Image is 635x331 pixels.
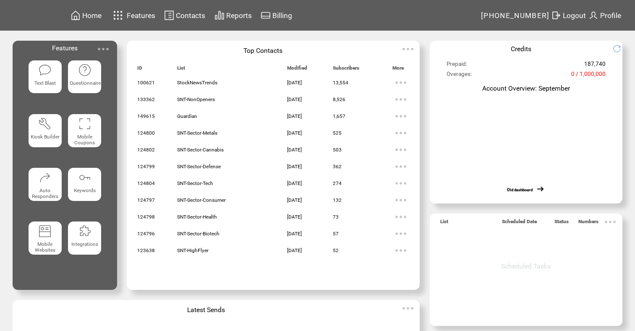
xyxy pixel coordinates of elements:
[32,188,58,199] span: Auto Responders
[110,7,157,23] a: Features
[111,8,125,22] img: features.svg
[214,10,225,21] img: chart.svg
[68,114,101,161] a: Mobile Coupons
[38,171,52,184] img: auto-responders.svg
[243,47,282,55] span: Top Contacts
[287,96,302,102] span: [DATE]
[137,197,155,203] span: 124797
[511,45,531,53] span: Credits
[507,188,533,192] a: Old dashboard
[70,80,101,86] span: Questionnaire
[502,219,537,228] span: Scheduled Date
[74,188,96,193] span: Keywords
[392,242,409,259] img: ellypsis.svg
[177,147,224,153] span: SNT-Sector-Cannabis
[554,219,569,228] span: Status
[600,11,621,20] span: Profile
[400,300,416,317] img: ellypsis.svg
[287,180,302,186] span: [DATE]
[137,96,155,102] span: 133362
[501,262,551,270] span: Scheduled Tasks
[69,9,103,22] a: Home
[38,224,52,238] img: mobile-websites.svg
[272,11,292,20] span: Billing
[440,219,448,228] span: List
[71,241,98,247] span: Integrations
[287,113,302,119] span: [DATE]
[78,171,91,184] img: keywords.svg
[333,147,342,153] span: 503
[137,147,155,153] span: 124802
[177,164,221,169] span: SNT-Sector-Defense
[78,224,91,238] img: integrations.svg
[333,248,339,253] span: 52
[333,231,339,237] span: 57
[38,117,52,130] img: tool%201.svg
[38,63,52,77] img: text-blast.svg
[392,209,409,225] img: ellypsis.svg
[481,11,550,20] span: [PHONE_NUMBER]
[392,65,404,75] span: More
[392,141,409,158] img: ellypsis.svg
[287,147,302,153] span: [DATE]
[137,164,155,169] span: 124799
[29,222,62,268] a: Mobile Websites
[563,11,586,20] span: Logout
[68,60,101,107] a: Questionnaire
[34,80,56,86] span: Text Blast
[137,248,155,253] span: 123638
[392,125,409,141] img: ellypsis.svg
[602,214,619,230] img: ellypsis.svg
[261,10,271,21] img: creidtcard.svg
[584,61,606,71] span: 187,740
[78,63,91,77] img: questionnaire.svg
[333,80,348,86] span: 13,554
[287,65,307,75] span: Modified
[333,197,342,203] span: 132
[287,80,302,86] span: [DATE]
[127,11,155,20] span: Features
[137,130,155,136] span: 124800
[392,108,409,125] img: ellypsis.svg
[137,113,155,119] span: 149615
[333,214,339,220] span: 73
[447,71,472,81] span: Overages:
[578,219,598,228] span: Numbers
[177,197,226,203] span: SNT-Sector-Consumer
[71,10,81,21] img: home.svg
[164,10,174,21] img: contacts.svg
[35,241,55,253] span: Mobile Websites
[588,10,598,21] img: profile.svg
[29,60,62,107] a: Text Blast
[29,168,62,215] a: Auto Responders
[177,113,197,119] span: Guardian
[176,11,205,20] span: Contacts
[287,197,302,203] span: [DATE]
[52,44,78,52] span: Features
[68,222,101,268] a: Integrations
[259,9,293,22] a: Billing
[82,11,102,20] span: Home
[137,65,142,75] span: ID
[177,96,215,102] span: SNT-NonOpeners
[177,248,209,253] span: SNT-HighFlyer
[177,214,217,220] span: SNT-Sector-Health
[95,41,112,57] img: ellypsis.svg
[287,164,302,169] span: [DATE]
[287,248,302,253] span: [DATE]
[392,175,409,192] img: ellypsis.svg
[137,180,155,186] span: 124804
[137,80,155,86] span: 100621
[287,231,302,237] span: [DATE]
[177,180,213,186] span: SNT-Sector-Tech
[31,134,60,140] span: Kiosk Builder
[177,130,217,136] span: SNT-Sector-Metals
[482,84,570,92] span: Account Overview: September
[392,74,409,91] img: ellypsis.svg
[163,9,206,22] a: Contacts
[613,44,627,53] img: refresh.png
[137,231,155,237] span: 124796
[587,9,622,22] a: Profile
[550,9,587,22] a: Logout
[392,91,409,108] img: ellypsis.svg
